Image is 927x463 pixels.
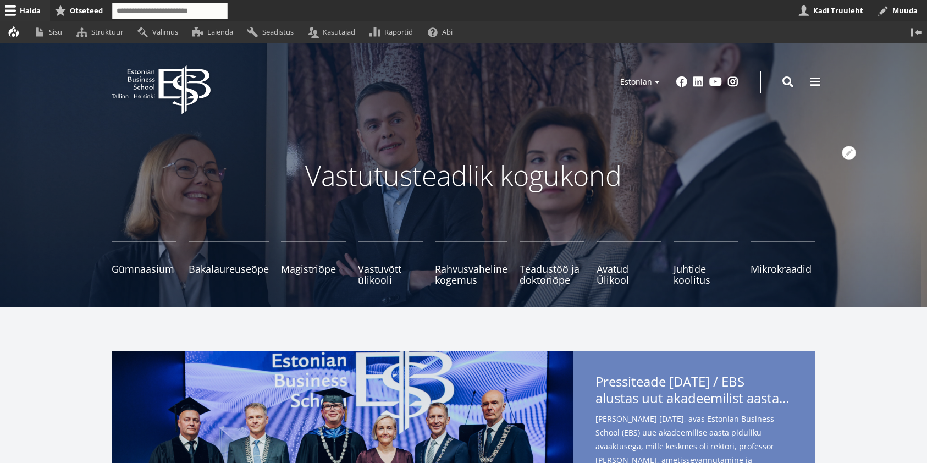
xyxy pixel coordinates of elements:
[597,263,661,285] span: Avatud Ülikool
[727,76,738,87] a: Instagram
[520,241,584,285] a: Teadustöö ja doktoriõpe
[365,21,423,43] a: Raportid
[674,241,738,285] a: Juhtide koolitus
[172,159,755,192] p: Vastutusteadlik kogukond
[676,76,687,87] a: Facebook
[281,241,346,285] a: Magistriõpe
[751,263,815,274] span: Mikrokraadid
[751,241,815,285] a: Mikrokraadid
[595,390,793,406] span: alustas uut akadeemilist aastat rektor [PERSON_NAME] ametissevannutamisega - teise ametiaja keskm...
[29,21,71,43] a: Sisu
[189,263,269,274] span: Bakalaureuseõpe
[303,21,365,43] a: Kasutajad
[709,76,722,87] a: Youtube
[906,21,927,43] button: Vertikaalasend
[358,241,423,285] a: Vastuvõtt ülikooli
[435,241,507,285] a: Rahvusvaheline kogemus
[71,21,133,43] a: Struktuur
[520,263,584,285] span: Teadustöö ja doktoriõpe
[597,241,661,285] a: Avatud Ülikool
[595,373,793,410] span: Pressiteade [DATE] / EBS
[423,21,462,43] a: Abi
[187,21,242,43] a: Laienda
[242,21,303,43] a: Seadistus
[435,263,507,285] span: Rahvusvaheline kogemus
[693,76,704,87] a: Linkedin
[358,263,423,285] span: Vastuvõtt ülikooli
[112,263,176,274] span: Gümnaasium
[674,263,738,285] span: Juhtide koolitus
[112,241,176,285] a: Gümnaasium
[133,21,187,43] a: Välimus
[281,263,346,274] span: Magistriõpe
[842,146,856,160] button: Avatud seaded
[189,241,269,285] a: Bakalaureuseõpe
